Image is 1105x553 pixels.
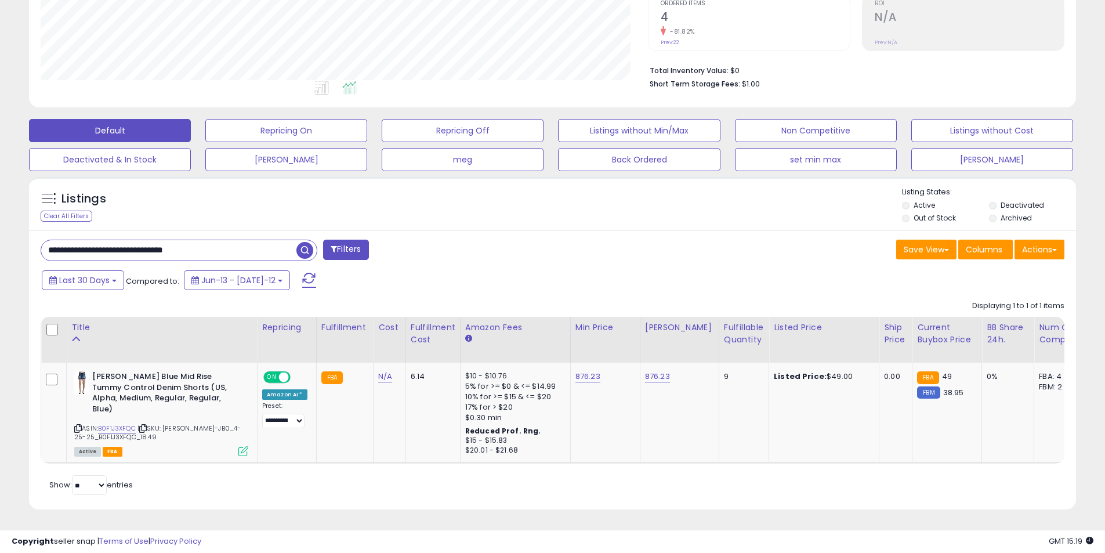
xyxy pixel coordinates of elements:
[943,387,964,398] span: 38.95
[74,371,248,455] div: ASIN:
[1001,213,1032,223] label: Archived
[74,424,241,441] span: | SKU: [PERSON_NAME]-JB0_4-25-25_B0F1J3XFQC_18.49
[205,148,367,171] button: [PERSON_NAME]
[321,371,343,384] small: FBA
[1015,240,1064,259] button: Actions
[917,321,977,346] div: Current Buybox Price
[650,66,729,75] b: Total Inventory Value:
[735,148,897,171] button: set min max
[59,274,110,286] span: Last 30 Days
[465,426,541,436] b: Reduced Prof. Rng.
[875,1,1064,7] span: ROI
[465,392,561,402] div: 10% for >= $15 & <= $20
[12,536,54,547] strong: Copyright
[1049,536,1093,547] span: 2025-08-12 15:19 GMT
[917,386,940,399] small: FBM
[884,371,903,382] div: 0.00
[61,191,106,207] h5: Listings
[914,200,935,210] label: Active
[98,424,136,433] a: B0F1J3XFQC
[465,402,561,413] div: 17% for > $20
[914,213,956,223] label: Out of Stock
[875,39,897,46] small: Prev: N/A
[575,371,600,382] a: 876.23
[74,371,89,395] img: 310UyY2Dc1L._SL40_.jpg
[29,119,191,142] button: Default
[382,119,544,142] button: Repricing Off
[911,119,1073,142] button: Listings without Cost
[987,371,1025,382] div: 0%
[774,371,827,382] b: Listed Price:
[558,148,720,171] button: Back Ordered
[724,321,764,346] div: Fulfillable Quantity
[911,148,1073,171] button: [PERSON_NAME]
[650,63,1056,77] li: $0
[875,10,1064,26] h2: N/A
[99,536,148,547] a: Terms of Use
[465,436,561,446] div: $15 - $15.83
[41,211,92,222] div: Clear All Filters
[774,371,870,382] div: $49.00
[650,79,740,89] b: Short Term Storage Fees:
[184,270,290,290] button: Jun-13 - [DATE]-12
[411,321,455,346] div: Fulfillment Cost
[265,373,279,382] span: ON
[1001,200,1044,210] label: Deactivated
[902,187,1076,198] p: Listing States:
[645,321,714,334] div: [PERSON_NAME]
[1039,382,1077,392] div: FBM: 2
[49,479,133,490] span: Show: entries
[71,321,252,334] div: Title
[661,10,850,26] h2: 4
[724,371,760,382] div: 9
[1039,371,1077,382] div: FBA: 4
[382,148,544,171] button: meg
[558,119,720,142] button: Listings without Min/Max
[262,389,307,400] div: Amazon AI *
[661,1,850,7] span: Ordered Items
[411,371,451,382] div: 6.14
[378,371,392,382] a: N/A
[661,39,679,46] small: Prev: 22
[666,27,695,36] small: -81.82%
[205,119,367,142] button: Repricing On
[917,371,939,384] small: FBA
[966,244,1002,255] span: Columns
[262,321,311,334] div: Repricing
[735,119,897,142] button: Non Competitive
[958,240,1013,259] button: Columns
[465,413,561,423] div: $0.30 min
[42,270,124,290] button: Last 30 Days
[201,274,276,286] span: Jun-13 - [DATE]-12
[465,381,561,392] div: 5% for >= $0 & <= $14.99
[103,447,122,457] span: FBA
[575,321,635,334] div: Min Price
[262,402,307,428] div: Preset:
[972,301,1064,312] div: Displaying 1 to 1 of 1 items
[150,536,201,547] a: Privacy Policy
[74,447,101,457] span: All listings currently available for purchase on Amazon
[465,371,561,381] div: $10 - $10.76
[323,240,368,260] button: Filters
[289,373,307,382] span: OFF
[92,371,233,417] b: [PERSON_NAME] Blue Mid Rise Tummy Control Denim Shorts (US, Alpha, Medium, Regular, Regular, Blue)
[942,371,952,382] span: 49
[465,334,472,344] small: Amazon Fees.
[742,78,760,89] span: $1.00
[896,240,957,259] button: Save View
[774,321,874,334] div: Listed Price
[378,321,401,334] div: Cost
[987,321,1029,346] div: BB Share 24h.
[1039,321,1081,346] div: Num of Comp.
[321,321,368,334] div: Fulfillment
[465,446,561,456] div: $20.01 - $21.68
[12,536,201,547] div: seller snap | |
[884,321,907,346] div: Ship Price
[29,148,191,171] button: Deactivated & In Stock
[126,276,179,287] span: Compared to:
[465,321,566,334] div: Amazon Fees
[645,371,670,382] a: 876.23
